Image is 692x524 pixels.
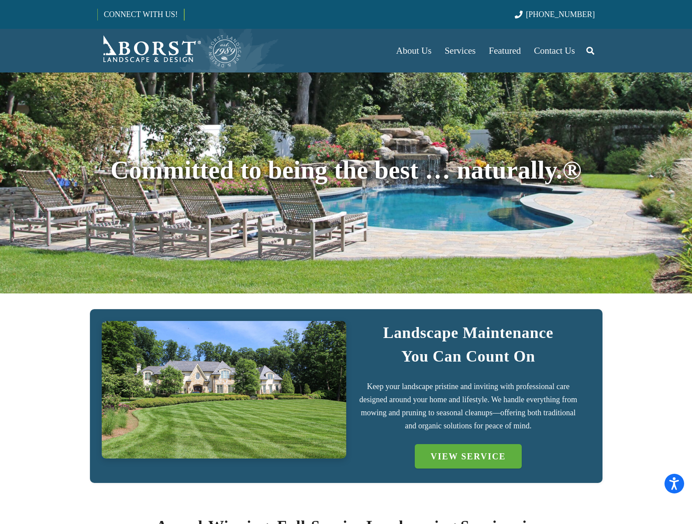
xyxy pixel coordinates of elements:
[415,444,521,469] a: VIEW SERVICE
[438,29,482,72] a: Services
[97,33,242,68] a: Borst-Logo
[401,348,535,365] strong: You Can Count On
[527,29,582,72] a: Contact Us
[482,29,527,72] a: Featured
[515,10,595,19] a: [PHONE_NUMBER]
[110,156,582,184] span: Committed to being the best … naturally.®
[534,45,575,56] span: Contact Us
[489,45,521,56] span: Featured
[389,29,438,72] a: About Us
[582,40,599,62] a: Search
[526,10,595,19] span: [PHONE_NUMBER]
[98,4,184,25] a: CONNECT WITH US!
[359,382,577,430] span: Keep your landscape pristine and inviting with professional care designed around your home and li...
[102,321,346,458] a: IMG_7723 (1)
[444,45,475,56] span: Services
[383,324,553,341] strong: Landscape Maintenance
[396,45,431,56] span: About Us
